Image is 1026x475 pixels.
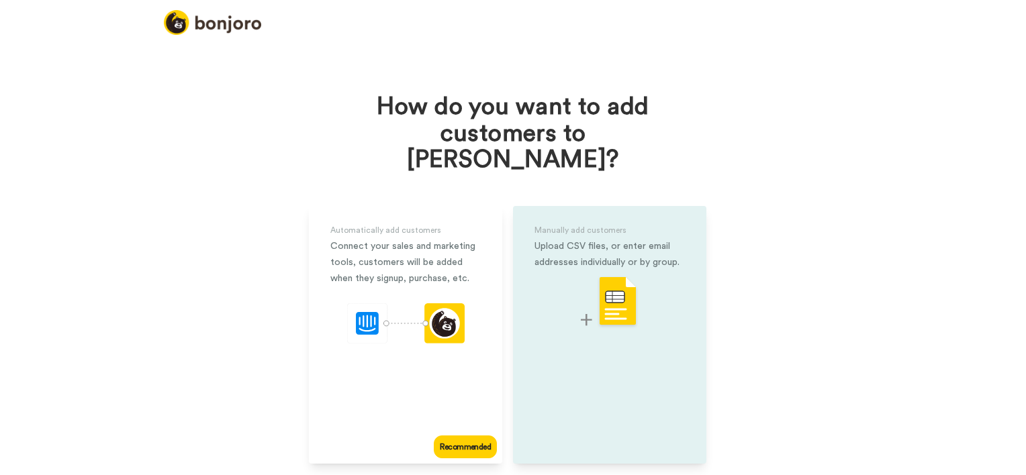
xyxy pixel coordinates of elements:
div: Upload CSV files, or enter email addresses individually or by group. [534,238,685,270]
img: csv-upload.svg [581,276,639,329]
div: Recommended [434,435,497,458]
h1: How do you want to add customers to [PERSON_NAME]? [362,94,664,174]
div: Automatically add customers [330,222,481,238]
img: logo_full.png [164,10,261,35]
div: Manually add customers [534,222,685,238]
div: Connect your sales and marketing tools, customers will be added when they signup, purchase, etc. [330,238,481,286]
div: animation [347,303,465,348]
